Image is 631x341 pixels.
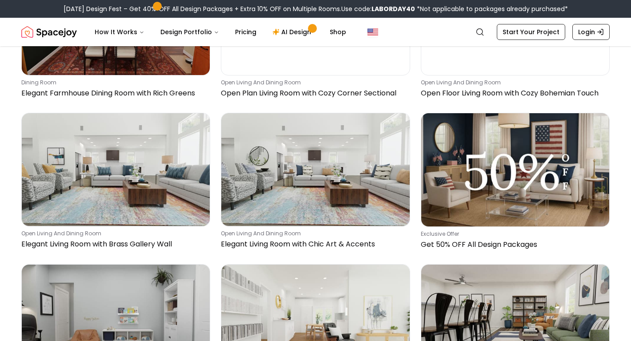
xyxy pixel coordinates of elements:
[21,113,210,254] a: Elegant Living Room with Brass Gallery Wallopen living and dining roomElegant Living Room with Br...
[221,88,406,99] p: Open Plan Living Room with Cozy Corner Sectional
[21,79,207,86] p: dining room
[221,79,406,86] p: open living and dining room
[371,4,415,13] b: LABORDAY40
[21,23,77,41] a: Spacejoy
[221,239,406,250] p: Elegant Living Room with Chic Art & Accents
[572,24,610,40] a: Login
[221,113,410,254] a: Elegant Living Room with Chic Art & Accentsopen living and dining roomElegant Living Room with Ch...
[221,113,409,226] img: Elegant Living Room with Chic Art & Accents
[497,24,565,40] a: Start Your Project
[64,4,568,13] div: [DATE] Design Fest – Get 40% OFF All Design Packages + Extra 10% OFF on Multiple Rooms.
[21,88,207,99] p: Elegant Farmhouse Dining Room with Rich Greens
[421,79,606,86] p: open living and dining room
[228,23,264,41] a: Pricing
[421,239,606,250] p: Get 50% OFF All Design Packages
[22,113,210,226] img: Elegant Living Room with Brass Gallery Wall
[265,23,321,41] a: AI Design
[341,4,415,13] span: Use code:
[323,23,353,41] a: Shop
[415,4,568,13] span: *Not applicable to packages already purchased*
[88,23,152,41] button: How It Works
[153,23,226,41] button: Design Portfolio
[421,113,609,226] img: Get 50% OFF All Design Packages
[88,23,353,41] nav: Main
[421,113,610,254] a: Get 50% OFF All Design PackagesExclusive OfferGet 50% OFF All Design Packages
[21,23,77,41] img: Spacejoy Logo
[21,18,610,46] nav: Global
[421,230,606,238] p: Exclusive Offer
[367,27,378,37] img: United States
[21,239,207,250] p: Elegant Living Room with Brass Gallery Wall
[221,230,406,237] p: open living and dining room
[421,88,606,99] p: Open Floor Living Room with Cozy Bohemian Touch
[21,230,207,237] p: open living and dining room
